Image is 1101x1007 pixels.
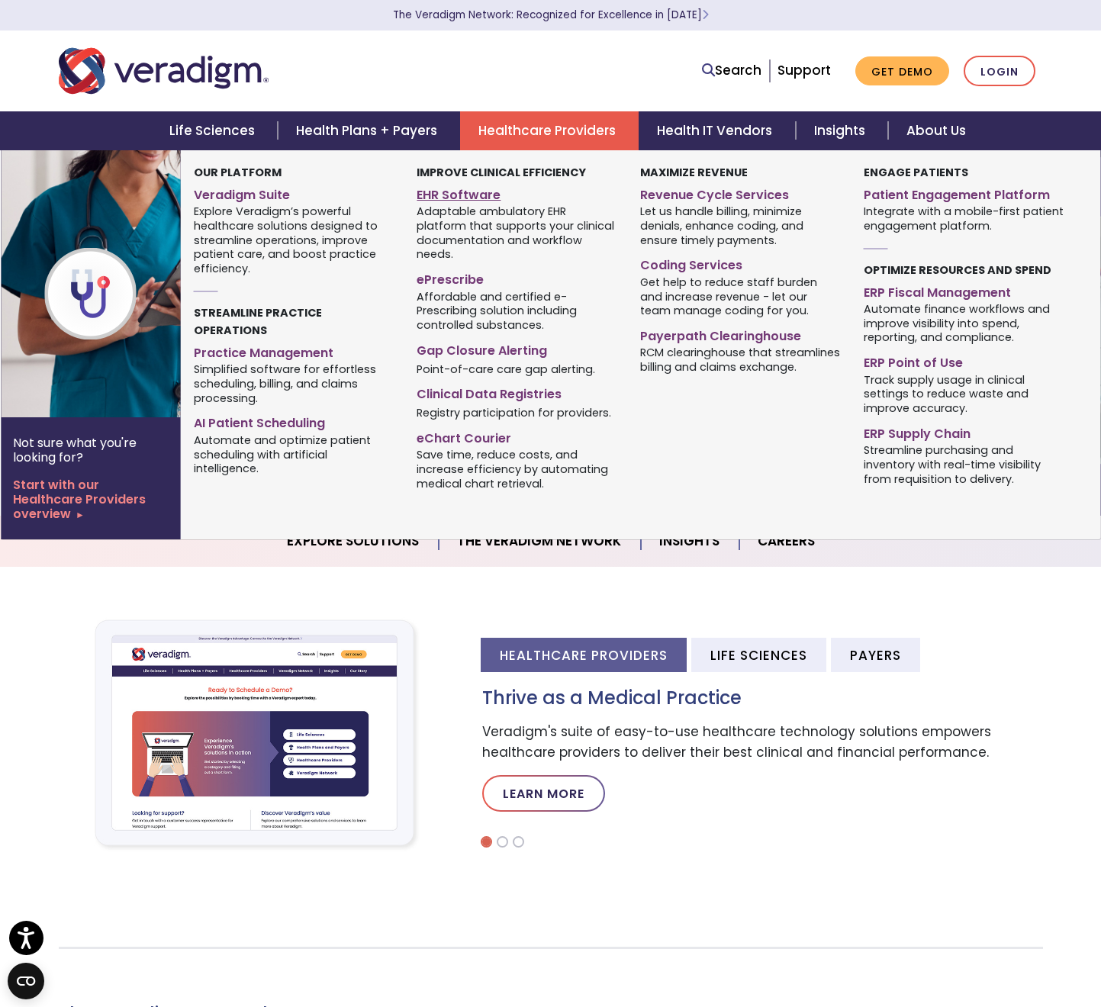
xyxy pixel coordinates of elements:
strong: Our Platform [194,165,282,180]
a: Life Sciences [151,111,278,150]
span: RCM clearinghouse that streamlines billing and claims exchange. [640,345,841,375]
strong: Streamline Practice Operations [194,305,322,338]
span: Affordable and certified e-Prescribing solution including controlled substances. [417,288,617,333]
button: Open CMP widget [8,963,44,999]
span: Adaptable ambulatory EHR platform that supports your clinical documentation and workflow needs. [417,204,617,262]
span: Track supply usage in clinical settings to reduce waste and improve accuracy. [864,372,1064,416]
a: Payerpath Clearinghouse [640,323,841,345]
a: EHR Software [417,182,617,204]
a: Careers [739,522,833,561]
a: ERP Point of Use [864,349,1064,372]
li: Payers [831,638,920,672]
p: Not sure what you're looking for? [13,436,168,465]
a: Health Plans + Payers [278,111,460,150]
a: Veradigm Suite [194,182,394,204]
strong: Improve Clinical Efficiency [417,165,586,180]
span: Get help to reduce staff burden and increase revenue - let our team manage coding for you. [640,274,841,318]
li: Life Sciences [691,638,826,672]
p: Veradigm's suite of easy-to-use healthcare technology solutions empowers healthcare providers to ... [482,722,1043,763]
a: Insights [641,522,739,561]
a: Gap Closure Alerting [417,337,617,359]
a: eChart Courier [417,425,617,447]
span: Simplified software for effortless scheduling, billing, and claims processing. [194,362,394,406]
a: About Us [888,111,984,150]
a: Coding Services [640,252,841,274]
a: Search [702,60,761,81]
a: ERP Fiscal Management [864,279,1064,301]
a: Insights [796,111,888,150]
a: Explore Solutions [269,522,439,561]
a: Healthcare Providers [460,111,639,150]
span: Integrate with a mobile-first patient engagement platform. [864,204,1064,233]
a: Start with our Healthcare Providers overview [13,478,168,522]
span: Let us handle billing, minimize denials, enhance coding, and ensure timely payments. [640,204,841,248]
a: Support [777,61,831,79]
img: Veradigm logo [59,46,269,96]
h3: Thrive as a Medical Practice [482,687,1043,709]
a: ePrescribe [417,266,617,288]
span: Learn More [702,8,709,22]
span: Automate finance workflows and improve visibility into spend, reporting, and compliance. [864,301,1064,345]
a: Practice Management [194,339,394,362]
span: Automate and optimize patient scheduling with artificial intelligence. [194,432,394,476]
strong: Optimize Resources and Spend [864,262,1051,278]
li: Healthcare Providers [481,638,687,672]
span: Registry participation for providers. [417,405,611,420]
a: Login [964,56,1035,87]
strong: Engage Patients [864,165,968,180]
a: Learn More [482,775,605,812]
a: Health IT Vendors [639,111,795,150]
span: Save time, reduce costs, and increase efficiency by automating medical chart retrieval. [417,447,617,491]
a: The Veradigm Network: Recognized for Excellence in [DATE]Learn More [393,8,709,22]
span: Explore Veradigm’s powerful healthcare solutions designed to streamline operations, improve patie... [194,204,394,276]
a: The Veradigm Network [439,522,641,561]
iframe: Drift Chat Widget [808,912,1083,989]
a: AI Patient Scheduling [194,410,394,432]
span: Streamline purchasing and inventory with real-time visibility from requisition to delivery. [864,442,1064,487]
span: Point-of-care care gap alerting. [417,361,595,376]
a: Get Demo [855,56,949,86]
a: Clinical Data Registries [417,381,617,403]
strong: Maximize Revenue [640,165,748,180]
img: Healthcare Provider [1,150,246,417]
a: ERP Supply Chain [864,420,1064,442]
a: Revenue Cycle Services [640,182,841,204]
a: Patient Engagement Platform [864,182,1064,204]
